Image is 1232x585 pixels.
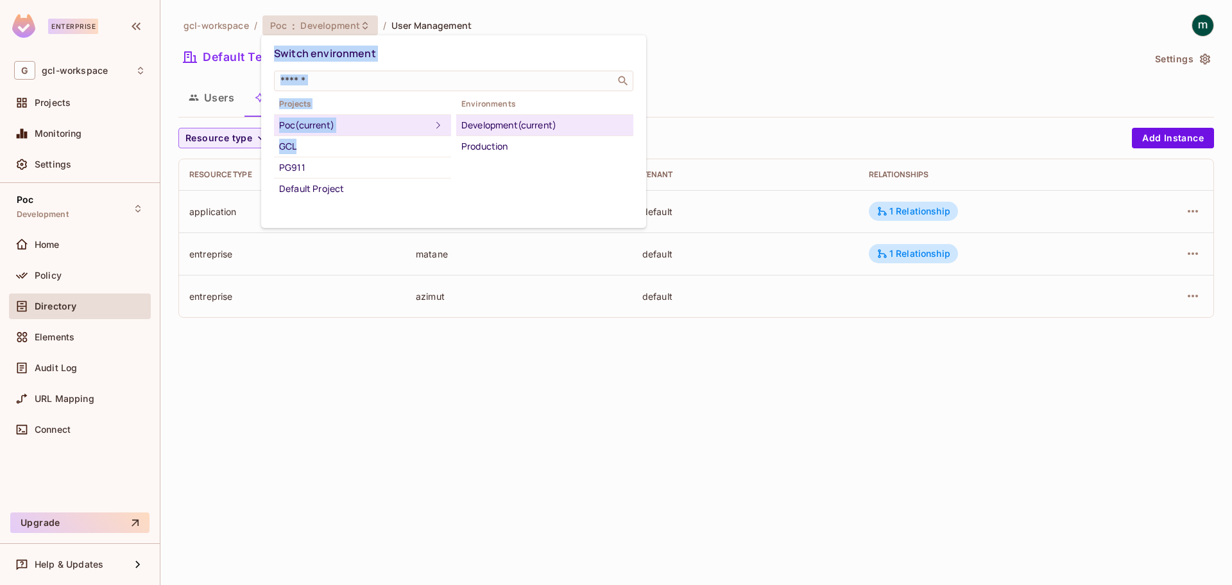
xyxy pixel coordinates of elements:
span: Switch environment [274,46,376,60]
div: GCL [279,139,446,154]
span: Environments [456,99,633,109]
span: Projects [274,99,451,109]
div: Production [461,139,628,154]
div: Poc (current) [279,118,431,133]
div: Development (current) [461,118,628,133]
div: PG911 [279,160,446,175]
div: Default Project [279,181,446,196]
